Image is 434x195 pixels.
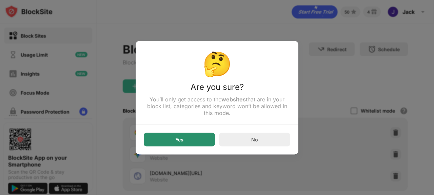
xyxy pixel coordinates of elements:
div: Are you sure? [144,82,290,96]
div: 🤔 [144,49,290,78]
div: You’ll only get access to the that are in your block list, categories and keyword won’t be allowe... [144,96,290,116]
div: Yes [175,137,183,142]
div: No [251,137,258,142]
strong: websites [221,96,246,102]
